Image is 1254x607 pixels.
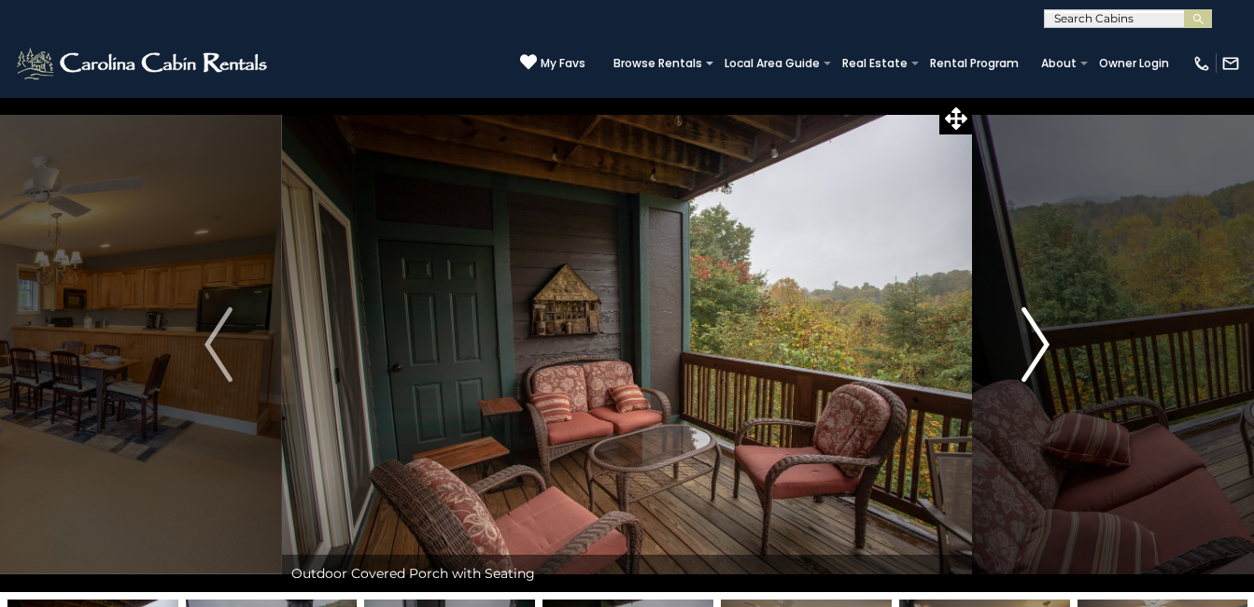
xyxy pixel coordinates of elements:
a: Owner Login [1090,50,1178,77]
img: arrow [204,307,232,382]
a: About [1032,50,1086,77]
a: Real Estate [833,50,917,77]
button: Previous [155,97,282,592]
a: My Favs [520,53,585,73]
span: My Favs [541,55,585,72]
button: Next [972,97,1099,592]
img: arrow [1022,307,1050,382]
a: Local Area Guide [715,50,829,77]
a: Rental Program [921,50,1028,77]
div: Outdoor Covered Porch with Seating [282,555,972,592]
img: White-1-2.png [14,45,273,82]
a: Browse Rentals [604,50,712,77]
img: mail-regular-white.png [1221,54,1240,73]
img: phone-regular-white.png [1192,54,1211,73]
